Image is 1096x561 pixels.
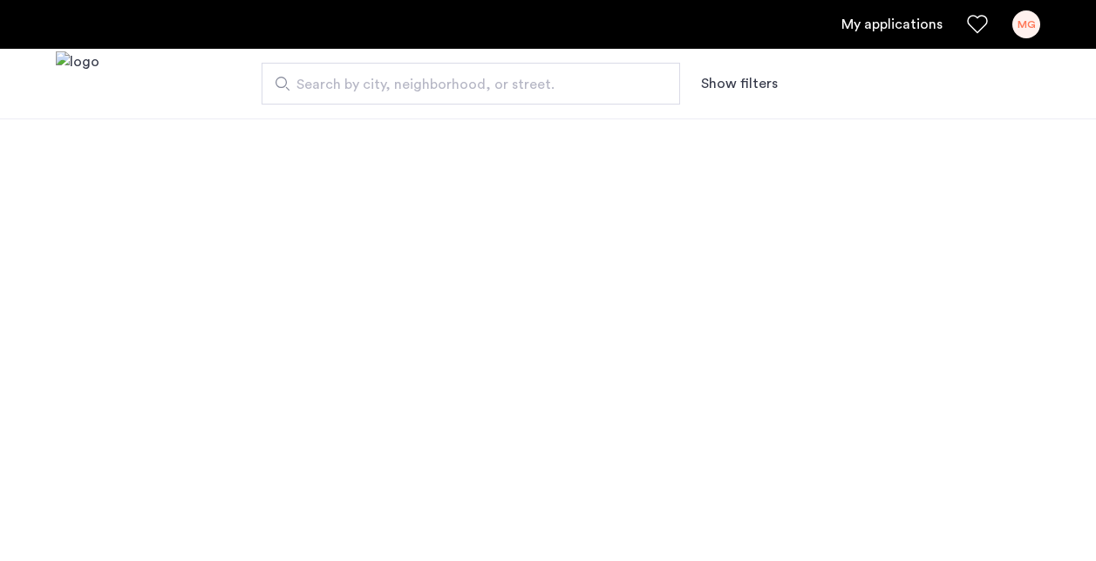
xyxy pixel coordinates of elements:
a: Cazamio logo [56,51,99,117]
button: Show or hide filters [701,73,778,94]
img: logo [56,51,99,117]
div: MG [1012,10,1040,38]
input: Apartment Search [262,63,680,105]
a: Favorites [967,14,988,35]
span: Search by city, neighborhood, or street. [296,74,631,95]
a: My application [841,14,943,35]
